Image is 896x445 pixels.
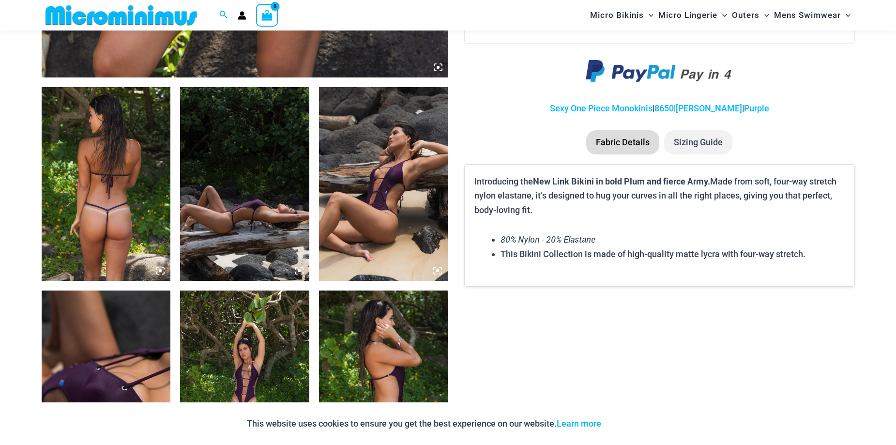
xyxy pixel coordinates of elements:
[608,412,650,435] button: Accept
[664,130,732,154] li: Sizing Guide
[658,3,717,28] span: Micro Lingerie
[238,11,246,20] a: Account icon link
[42,87,171,281] img: Link Plum 8650 One Piece
[644,3,653,28] span: Menu Toggle
[676,103,742,113] a: [PERSON_NAME]
[588,3,656,28] a: Micro BikinisMenu ToggleMenu Toggle
[586,1,855,29] nav: Site Navigation
[729,3,772,28] a: OutersMenu ToggleMenu Toggle
[533,175,710,187] b: New Link Bikini in bold Plum and fierce Army.
[557,418,601,429] a: Learn more
[180,87,309,281] img: Link Plum 8650 One Piece
[744,103,769,113] a: Purple
[42,4,201,26] img: MM SHOP LOGO FLAT
[654,103,674,113] a: 8650
[772,3,853,28] a: Mens SwimwearMenu ToggleMenu Toggle
[656,3,729,28] a: Micro LingerieMenu ToggleMenu Toggle
[256,4,278,26] a: View Shopping Cart, empty
[319,87,448,281] img: Link Plum 8650 One Piece
[732,3,759,28] span: Outers
[841,3,850,28] span: Menu Toggle
[474,174,844,217] p: Introducing the Made from soft, four-way stretch nylon elastane, it’s designed to hug your curves...
[501,233,595,245] em: 80% Nylon - 20% Elastane
[464,101,854,116] p: | | |
[219,9,228,21] a: Search icon link
[717,3,727,28] span: Menu Toggle
[774,3,841,28] span: Mens Swimwear
[590,3,644,28] span: Micro Bikinis
[501,247,844,261] li: This Bikini Collection is made of high-quality matte lycra with four-way stretch.
[550,103,653,113] a: Sexy One Piece Monokinis
[759,3,769,28] span: Menu Toggle
[247,416,601,431] p: This website uses cookies to ensure you get the best experience on our website.
[586,130,659,154] li: Fabric Details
